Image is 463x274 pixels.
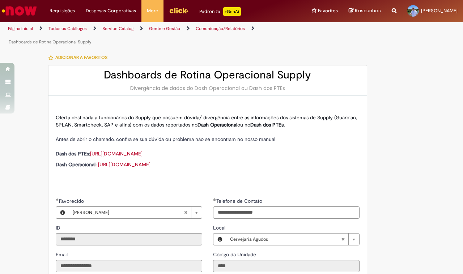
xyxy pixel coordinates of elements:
input: Telefone de Contato [213,206,360,219]
button: Favorecido, Visualizar este registro Alex Pavanello [56,207,69,218]
a: [PERSON_NAME]Limpar campo Favorecido [69,207,202,218]
a: Gente e Gestão [149,26,180,31]
label: Somente leitura - Email [56,251,69,258]
span: Obrigatório Preenchido [213,198,216,201]
a: Página inicial [8,26,33,31]
label: Somente leitura - ID [56,224,62,231]
span: Rascunhos [355,7,381,14]
a: Comunicação/Relatórios [196,26,245,31]
span: Adicionar a Favoritos [55,55,107,60]
input: Email [56,260,202,272]
ul: Trilhas de página [5,22,303,49]
h2: Dashboards de Rotina Operacional Supply [56,69,360,81]
a: [URL][DOMAIN_NAME] [90,150,143,157]
span: Favorecido, Alex Pavanello [59,198,85,204]
a: Rascunhos [349,8,381,14]
span: Despesas Corporativas [86,7,136,14]
span: Antes de abrir o chamado, confira se sua dúvida ou problema não se encontram no nosso manual [56,136,275,142]
div: Divergência de dados do Dash Operacional ou Dash dos PTEs [56,85,360,92]
span: Favoritos [318,7,338,14]
span: Requisições [50,7,75,14]
strong: Dash dos PTEs: [56,150,90,157]
div: Padroniza [199,7,241,16]
span: Somente leitura - ID [56,224,62,231]
abbr: Limpar campo Favorecido [180,207,191,218]
span: Obrigatório Preenchido [56,198,59,201]
span: Telefone de Contato [216,198,264,204]
abbr: Limpar campo Local [337,234,348,245]
button: Adicionar a Favoritos [48,50,111,65]
span: [PERSON_NAME] [73,207,184,218]
span: Oferta destinada a funcionários do Supply que possuem dúvida/ divergência entre as informações do... [56,114,357,128]
a: Todos os Catálogos [48,26,87,31]
button: Local, Visualizar este registro Cervejaria Agudos [213,234,226,245]
img: click_logo_yellow_360x200.png [169,5,188,16]
a: Dashboards de Rotina Operacional Supply [9,39,92,45]
strong: Dash dos PTEs. [250,121,285,128]
input: ID [56,233,202,245]
a: Service Catalog [102,26,133,31]
a: [URL][DOMAIN_NAME] [98,161,150,168]
strong: Dash Operacional: [56,161,97,168]
a: Cervejaria AgudosLimpar campo Local [226,234,359,245]
span: Cervejaria Agudos [230,234,341,245]
label: Somente leitura - Código da Unidade [213,251,258,258]
img: ServiceNow [1,4,38,18]
strong: Dash Operacional [197,121,237,128]
span: Local [213,224,227,231]
input: Código da Unidade [213,260,360,272]
span: More [147,7,158,14]
span: [PERSON_NAME] [421,8,458,14]
p: +GenAi [223,7,241,16]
